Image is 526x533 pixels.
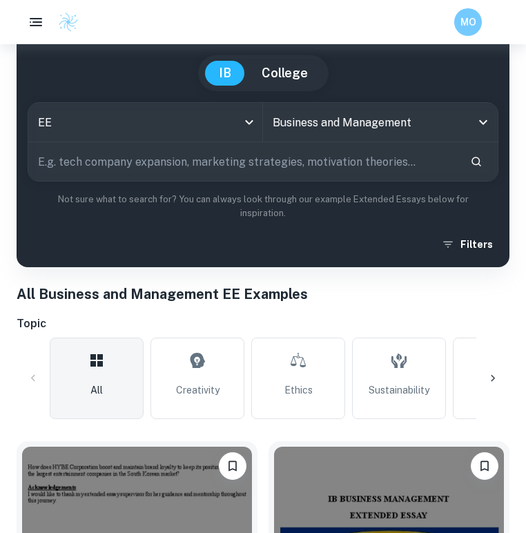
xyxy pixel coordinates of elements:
a: Clastify logo [50,12,79,32]
button: Filters [438,232,498,257]
button: IB [205,61,245,86]
p: Not sure what to search for? You can always look through our example Extended Essays below for in... [28,193,498,221]
span: Creativity [176,382,220,398]
h6: Topic [17,316,509,332]
h1: All Business and Management EE Examples [17,284,509,304]
button: Bookmark [471,452,498,480]
button: MO [454,8,482,36]
button: Search [465,150,488,173]
img: Clastify logo [58,12,79,32]
h6: MO [460,14,476,30]
span: Ethics [284,382,313,398]
span: All [90,382,103,398]
button: Bookmark [219,452,246,480]
span: Sustainability [369,382,429,398]
input: E.g. tech company expansion, marketing strategies, motivation theories... [28,142,459,181]
button: Open [474,113,493,132]
div: EE [28,103,262,142]
button: College [248,61,322,86]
